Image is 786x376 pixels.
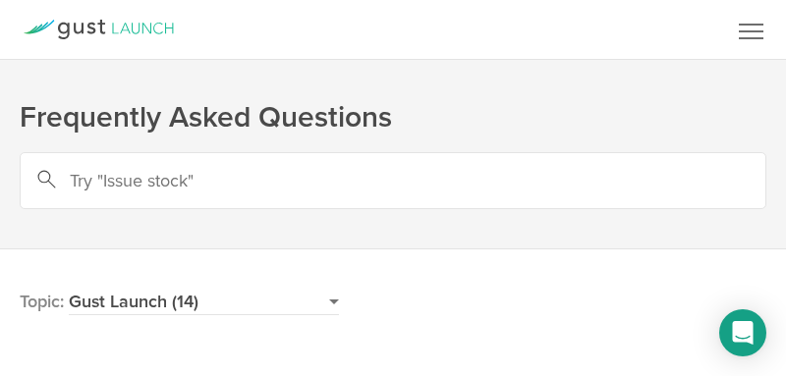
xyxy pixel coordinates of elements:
div: Open Intercom Messenger [719,309,766,356]
a: Gust [23,20,174,39]
h2: Topic: [20,156,339,315]
input: Try "Issue stock" [20,152,766,209]
h1: Frequently Asked Questions [20,98,766,137]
